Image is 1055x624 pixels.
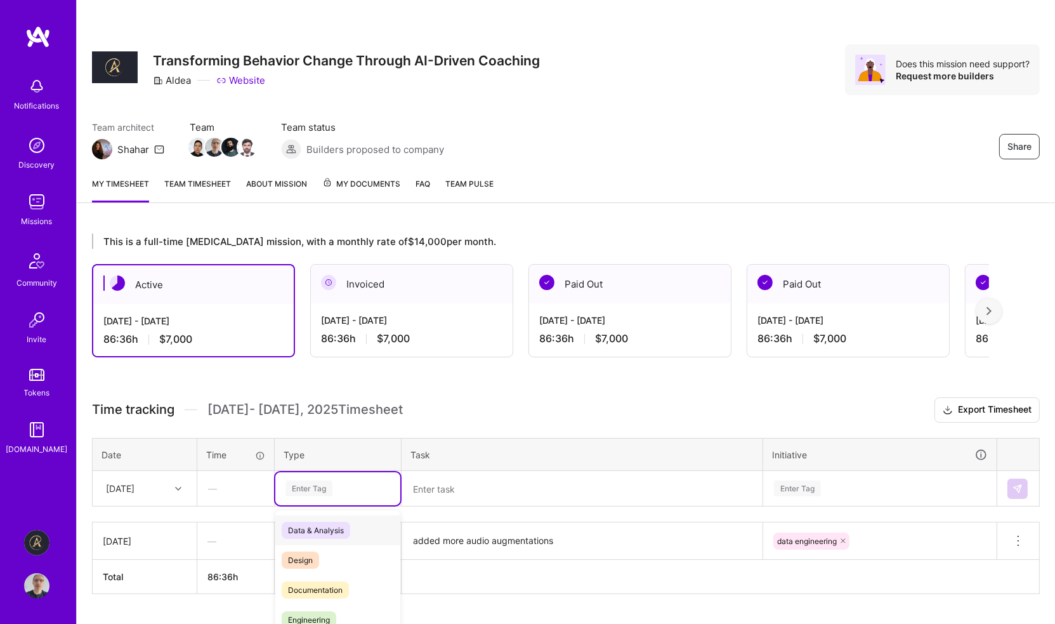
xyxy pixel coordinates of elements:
[117,143,149,156] div: Shahar
[1012,484,1023,494] img: Submit
[6,442,68,456] div: [DOMAIN_NAME]
[539,314,721,327] div: [DATE] - [DATE]
[321,275,336,290] img: Invoiced
[92,121,164,134] span: Team architect
[246,177,307,202] a: About Mission
[19,158,55,171] div: Discovery
[934,397,1040,423] button: Export Timesheet
[402,438,763,471] th: Task
[24,386,50,399] div: Tokens
[190,121,256,134] span: Team
[103,314,284,328] div: [DATE] - [DATE]
[281,121,444,134] span: Team status
[106,482,134,495] div: [DATE]
[24,133,49,158] img: discovery
[239,136,256,158] a: Team Member Avatar
[159,333,192,346] span: $7,000
[21,530,53,555] a: Aldea: Transforming Behavior Change Through AI-Driven Coaching
[445,177,494,202] a: Team Pulse
[25,25,51,48] img: logo
[92,234,989,249] div: This is a full-time [MEDICAL_DATA] mission, with a monthly rate of $14,000 per month.
[275,560,402,594] th: $7,000
[24,417,49,442] img: guide book
[29,369,44,381] img: tokens
[22,246,52,276] img: Community
[747,265,949,303] div: Paid Out
[93,560,197,594] th: Total
[206,136,223,158] a: Team Member Avatar
[281,139,301,159] img: Builders proposed to company
[153,74,191,87] div: Aldea
[27,333,47,346] div: Invite
[757,332,939,345] div: 86:36 h
[92,139,112,159] img: Team Architect
[92,177,149,202] a: My timesheet
[322,177,400,191] span: My Documents
[445,179,494,189] span: Team Pulse
[813,332,846,345] span: $7,000
[190,136,206,158] a: Team Member Avatar
[238,138,257,157] img: Team Member Avatar
[403,524,761,559] textarea: added more audio augmentations
[275,438,402,471] th: Type
[777,536,837,546] span: data engineering
[529,265,731,303] div: Paid Out
[976,275,991,290] img: Paid Out
[205,138,224,157] img: Team Member Avatar
[322,177,400,202] a: My Documents
[306,143,444,156] span: Builders proposed to company
[757,275,773,290] img: Paid Out
[175,486,181,492] i: icon Chevron
[24,189,49,215] img: teamwork
[110,275,125,291] img: Active
[93,265,294,304] div: Active
[321,314,502,327] div: [DATE] - [DATE]
[595,332,628,345] span: $7,000
[16,276,57,289] div: Community
[93,438,197,471] th: Date
[539,275,554,290] img: Paid Out
[539,332,721,345] div: 86:36 h
[221,138,240,157] img: Team Member Avatar
[282,522,350,539] span: Data & Analysis
[757,314,939,327] div: [DATE] - [DATE]
[22,215,53,228] div: Missions
[216,74,265,87] a: Website
[207,402,403,418] span: [DATE] - [DATE] , 2025 Timesheet
[1007,140,1032,153] span: Share
[21,573,53,599] a: User Avatar
[24,74,49,99] img: bell
[24,307,49,333] img: Invite
[223,136,239,158] a: Team Member Avatar
[92,402,174,418] span: Time tracking
[153,53,540,69] h3: Transforming Behavior Change Through AI-Driven Coaching
[188,138,207,157] img: Team Member Avatar
[282,581,349,599] span: Documentation
[416,177,430,202] a: FAQ
[103,534,187,548] div: [DATE]
[197,560,275,594] th: 86:36h
[282,552,319,569] span: Design
[943,404,953,417] i: icon Download
[774,479,821,498] div: Enter Tag
[103,333,284,346] div: 86:36 h
[92,51,138,84] img: Company Logo
[153,76,163,86] i: icon CompanyGray
[311,265,513,303] div: Invoiced
[321,332,502,345] div: 86:36 h
[164,177,231,202] a: Team timesheet
[986,307,992,315] img: right
[896,70,1030,82] div: Request more builders
[377,332,410,345] span: $7,000
[15,99,60,112] div: Notifications
[197,524,274,558] div: —
[855,55,886,85] img: Avatar
[896,58,1030,70] div: Does this mission need support?
[24,530,49,555] img: Aldea: Transforming Behavior Change Through AI-Driven Coaching
[772,448,988,462] div: Initiative
[206,448,265,461] div: Time
[24,573,49,599] img: User Avatar
[198,472,273,505] div: —
[999,134,1040,159] button: Share
[154,144,164,154] i: icon Mail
